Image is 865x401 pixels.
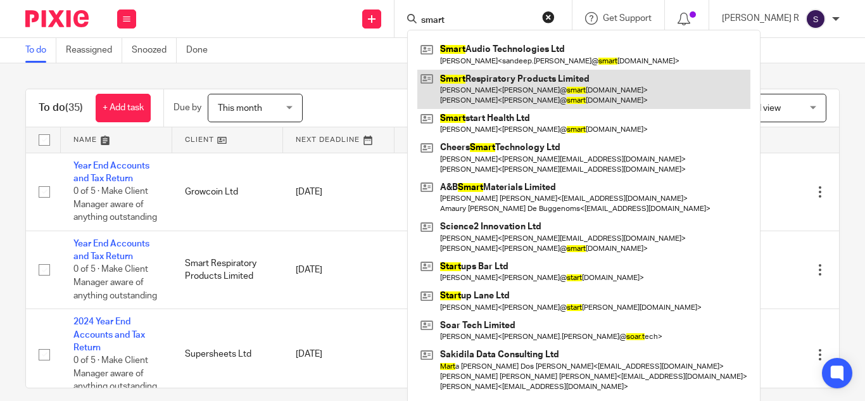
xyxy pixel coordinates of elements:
span: (35) [65,103,83,113]
span: Get Support [603,14,652,23]
span: 0 of 5 · Make Client Manager aware of anything outstanding [73,356,157,391]
button: Clear [542,11,555,23]
a: To do [25,38,56,63]
a: Snoozed [132,38,177,63]
p: [PERSON_NAME] R [722,12,799,25]
a: Year End Accounts and Tax Return [73,239,149,261]
a: 2024 Year End Accounts and Tax Return [73,317,145,352]
td: [DATE] [283,231,395,309]
img: svg%3E [805,9,826,29]
p: Due by [174,101,201,114]
span: 0 of 5 · Make Client Manager aware of anything outstanding [73,265,157,300]
a: Year End Accounts and Tax Return [73,162,149,183]
input: Search [420,15,534,27]
td: Supersheets Ltd [172,309,284,400]
td: Smart Respiratory Products Limited [172,231,284,309]
td: [DATE] [283,309,395,400]
span: This month [218,104,262,113]
td: Growcoin Ltd [172,153,284,231]
span: 0 of 5 · Make Client Manager aware of anything outstanding [73,187,157,222]
a: + Add task [96,94,151,122]
h1: To do [39,101,83,115]
td: [DATE] [283,153,395,231]
img: Pixie [25,10,89,27]
a: Reassigned [66,38,122,63]
a: Done [186,38,217,63]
